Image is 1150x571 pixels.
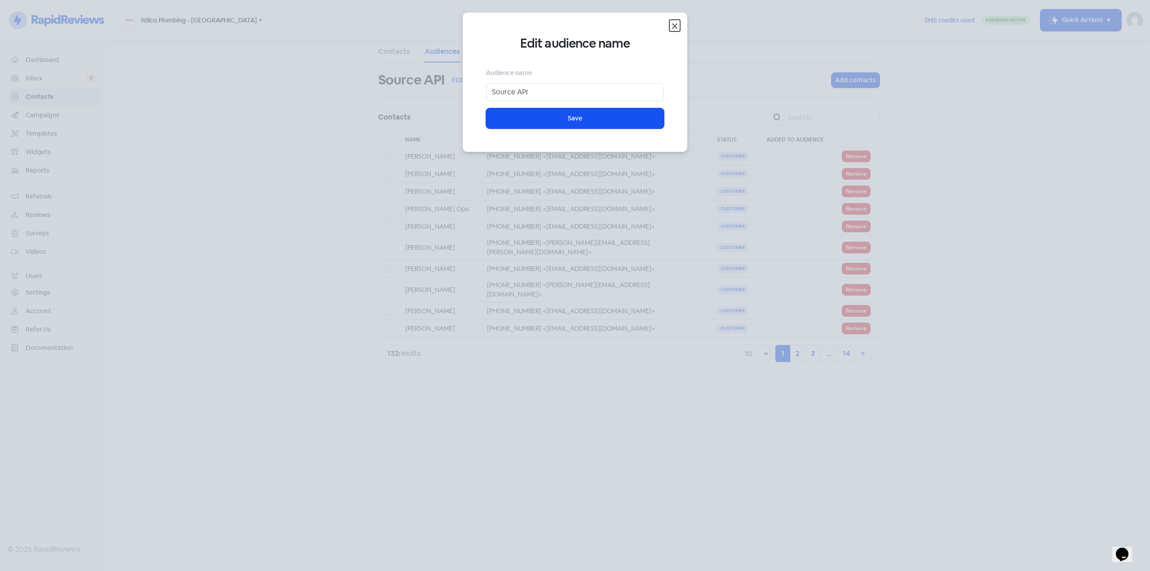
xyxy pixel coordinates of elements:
[486,36,664,51] h4: Edit audience name
[568,114,582,123] span: Save
[486,68,532,78] label: Audience name
[486,108,664,128] button: Save
[669,20,680,31] button: Close
[1112,535,1141,562] iframe: chat widget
